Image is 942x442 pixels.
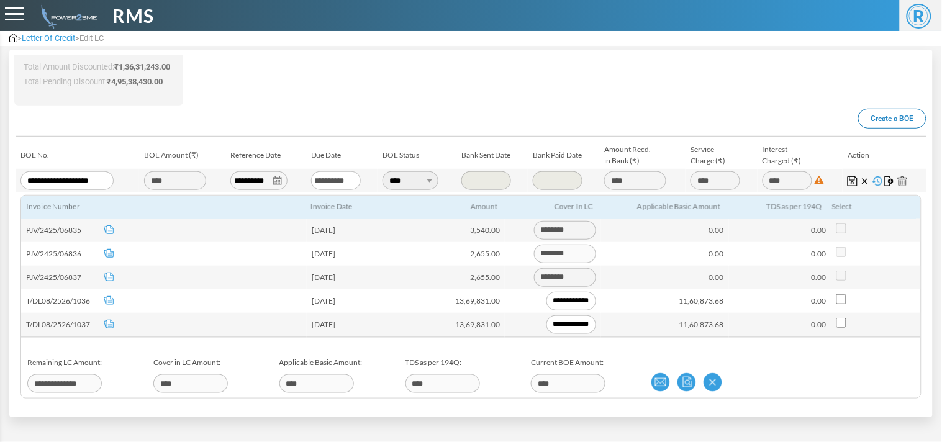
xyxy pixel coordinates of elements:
[525,357,651,393] label: Current BOE Amount:
[27,374,102,393] input: Remaining LC Amount:
[405,374,480,393] input: TDS as per 194Q:
[153,374,228,393] input: Cover in LC Amount:
[16,142,139,169] td: BOE No.
[279,374,354,393] input: Applicable Basic Amount:
[729,242,831,266] td: 0.00
[848,176,858,186] img: Save Changes
[897,176,907,186] img: Delete BOE
[306,142,378,169] td: Due Date
[872,176,882,186] img: History
[704,373,722,392] img: cross_fill.png
[22,34,75,43] span: Letter Of Credit
[104,319,114,329] img: invoice-icon.svg
[885,176,895,186] img: Map Invoices
[858,109,926,129] a: Create a BOE
[306,196,407,219] th: Invoice Date
[307,313,409,336] td: [DATE]
[104,225,114,235] img: invoice-icon.svg
[531,374,605,393] input: Current BOE Amount:
[409,313,505,336] td: 13,69,831.00
[104,272,114,282] img: invoice-icon.svg
[21,242,921,266] tr: Invoice date should be greater than equal to LC issue date.
[107,77,163,86] span: ₹
[729,289,831,313] td: 0.00
[111,77,163,86] span: 4,95,38,430.00
[26,272,101,283] span: PJV/2425/06837
[307,266,409,289] td: [DATE]
[378,142,456,169] td: BOE Status
[36,3,97,29] img: admin
[599,142,686,169] td: Amount Recd. in Bank (₹)
[407,196,503,219] th: Amount
[601,289,729,313] td: 11,60,873.68
[729,313,831,336] td: 0.00
[843,142,926,169] td: Action
[703,372,723,392] a: Close
[113,2,155,30] span: RMS
[456,142,528,169] td: Bank Sent Date
[104,248,114,258] img: invoice-icon.svg
[651,372,671,392] a: Preview CL
[601,266,729,289] td: 0.00
[409,242,505,266] td: 2,655.00
[598,196,725,219] th: Applicable Basic Amount
[21,266,921,289] tr: Invoice date should be greater than equal to LC issue date.
[104,295,114,305] img: invoice-icon.svg
[24,61,174,73] p: Total Amount Discounted:
[9,34,17,42] img: admin
[119,62,170,71] span: 1,36,31,243.00
[139,142,225,169] td: BOE Amount (₹)
[907,4,931,29] span: R
[21,196,306,219] th: Invoice Number
[409,266,505,289] td: 2,655.00
[399,357,525,393] label: TDS as per 194Q:
[677,372,697,392] a: Preview BOE
[79,34,104,43] span: Edit LC
[601,242,729,266] td: 0.00
[758,142,843,169] td: Interest Charged (₹)
[729,219,831,242] td: 0.00
[26,319,101,330] span: T/DL08/2526/1037
[502,196,598,219] th: Cover In LC
[815,176,824,185] img: Difference: 0
[26,248,101,259] span: PJV/2425/06836
[307,219,409,242] td: [DATE]
[273,357,399,393] label: Applicable Basic Amount:
[860,176,870,186] img: Cancel Changes
[147,357,273,393] label: Cover in LC Amount:
[528,142,599,169] td: Bank Paid Date
[21,357,147,393] label: Remaining LC Amount:
[21,219,921,242] tr: Invoice date should be greater than equal to LC issue date.
[225,142,306,169] td: Reference Date
[729,266,831,289] td: 0.00
[24,76,174,88] p: Total Pending Discount:
[601,219,729,242] td: 0.00
[677,373,696,392] img: prev.png
[114,62,170,71] span: ₹
[651,373,670,392] img: msg.png
[409,289,505,313] td: 13,69,831.00
[307,289,409,313] td: [DATE]
[827,196,917,219] th: Select
[601,313,729,336] td: 11,60,873.68
[409,219,505,242] td: 3,540.00
[725,196,827,219] th: TDS as per 194Q
[26,225,101,236] span: PJV/2425/06835
[26,295,101,307] span: T/DL08/2526/1036
[307,242,409,266] td: [DATE]
[686,142,757,169] td: Service Charge (₹)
